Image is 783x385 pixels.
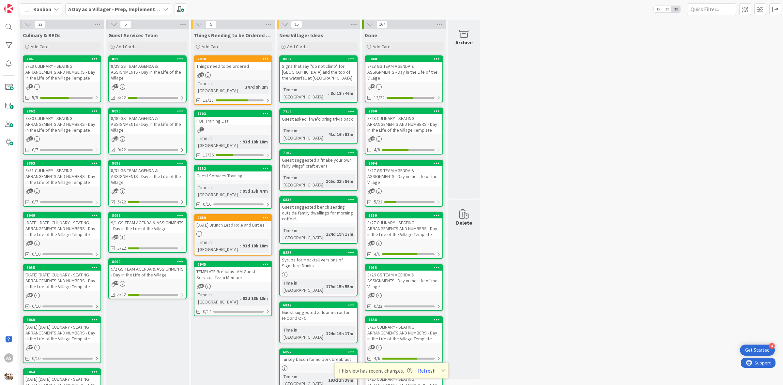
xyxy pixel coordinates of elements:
[23,265,100,291] div: 8055[DATE] [DATE] CULINARY - SEATING ARRANGEMENTS AND NUMBERS - Day in the Life of the Village Te...
[371,345,375,349] span: 41
[114,84,118,88] span: 30
[368,265,442,270] div: 8015
[32,199,38,205] span: 0/7
[365,108,442,134] div: 78608/28 CULINARY - SEATING ARRANGEMENTS AND NUMBERS - Day in the Life of the Village Template
[32,303,40,310] span: 0/10
[23,114,100,134] div: 8/30 CULINARY - SEATING ARRANGEMENTS AND NUMBERS - Day in the Life of the Village Template
[197,111,271,116] div: 7103
[374,146,380,153] span: 4/8
[23,317,100,323] div: 8060
[374,94,385,101] span: 12/22
[120,21,131,28] span: 5
[326,131,327,138] span: :
[280,250,357,270] div: 6226Syrups for Mocktail Versions of Signature Drinks
[109,213,186,218] div: 8098
[671,6,680,12] span: 3x
[368,109,442,113] div: 7860
[323,283,324,290] span: :
[202,44,223,50] span: Add Card...
[108,108,187,155] a: 80968/30 GS TEAM AGENDA & ASSIGNMENTS - Day in the Life of the Village0/22
[23,212,101,259] a: 8049[DATE] [DATE] CULINARY - SEATING ARRANGEMENTS AND NUMBERS - Day in the Life of the Village Te...
[108,160,187,207] a: 80978/31 GS TEAM AGENDA & ASSIGNMENTS - Day in the Life of the Village5/22
[203,97,214,104] span: 12/18
[194,32,272,38] span: Things Needing to be Ordered - PUT IN CARD, Don't make new card
[279,302,358,343] a: 6832Guest suggested a door mirror for FFC and OFCTime in [GEOGRAPHIC_DATA]:124d 19h 17m
[365,271,442,291] div: 8/26 GS TEAM AGENDA & ASSIGNMENTS - Day in the Life of the Village
[194,111,271,125] div: 7103FOH Training List
[109,160,186,166] div: 8097
[368,213,442,218] div: 7859
[365,316,443,363] a: 78588/26 CULINARY - SEATING ARRANGEMENTS AND NUMBERS - Day in the Life of the Village Template4/6
[280,115,357,123] div: Guest asked if we'd bring trivia back
[26,318,100,322] div: 8060
[194,215,271,229] div: 2689[DATE] Brunch Lead Role and Duties
[29,136,33,141] span: 37
[108,212,187,253] a: 80989/1 GS TEAM AGENDA & ASSIGNMENTS - Day in the Life of the Village5/22
[279,249,358,296] a: 6226Syrups for Mocktail Versions of Signature DrinksTime in [GEOGRAPHIC_DATA]:179d 15h 55m
[112,109,186,113] div: 8096
[241,295,269,302] div: 93d 18h 18m
[280,56,357,62] div: 8017
[365,323,442,343] div: 8/26 CULINARY - SEATING ARRANGEMENTS AND NUMBERS - Day in the Life of the Village Template
[279,32,323,38] span: New Villager Ideas
[203,152,214,158] span: 13/36
[194,166,271,171] div: 7152
[109,56,186,62] div: 8095
[371,188,375,193] span: 28
[23,55,101,102] a: 78618/29 CULINARY - SEATING ARRANGEMENTS AND NUMBERS - Day in the Life of the Village Template5/9
[29,188,33,193] span: 37
[108,55,187,102] a: 80958/29 GS TEAM AGENDA & ASSIGNMENTS - Day in the Life of the Village4/22
[740,345,775,356] div: Open Get Started checklist, remaining modules: 4
[323,330,324,337] span: :
[194,56,271,62] div: 2858
[117,245,126,252] span: 5/22
[365,317,442,323] div: 7858
[241,242,269,249] div: 93d 18h 18m
[368,161,442,166] div: 8094
[365,114,442,134] div: 8/28 CULINARY - SEATING ARRANGEMENTS AND NUMBERS - Day in the Life of the Village Template
[116,44,137,50] span: Add Card...
[280,109,357,115] div: 7718
[324,230,355,238] div: 124d 19h 17m
[206,21,217,28] span: 5
[365,264,443,311] a: 80158/26 GS TEAM AGENDA & ASSIGNMENTS - Day in the Life of the Village0/22
[280,197,357,203] div: 6833
[196,291,240,305] div: Time in [GEOGRAPHIC_DATA]
[23,218,100,239] div: [DATE] [DATE] CULINARY - SEATING ARRANGEMENTS AND NUMBERS - Day in the Life of the Village Template
[373,44,393,50] span: Add Card...
[240,242,241,249] span: :
[769,343,775,349] div: 4
[203,201,211,208] span: 0/16
[197,215,271,220] div: 2689
[108,32,158,38] span: Guest Services Team
[194,111,271,117] div: 7103
[280,355,357,363] div: Turkey bacon for no pork breakfast
[32,251,40,258] span: 0/10
[109,108,186,114] div: 8096
[280,250,357,256] div: 6226
[282,174,323,188] div: Time in [GEOGRAPHIC_DATA]
[203,308,211,315] span: 0/14
[243,83,269,91] div: 347d 9h 2m
[23,271,100,291] div: [DATE] [DATE] CULINARY - SEATING ARRANGEMENTS AND NUMBERS - Day in the Life of the Village Template
[368,318,442,322] div: 7858
[327,377,355,384] div: 193d 1h 38m
[197,57,271,61] div: 2858
[240,138,241,145] span: :
[328,90,329,97] span: :
[280,109,357,123] div: 7718Guest asked if we'd bring trivia back
[365,265,442,291] div: 80158/26 GS TEAM AGENDA & ASSIGNMENTS - Day in the Life of the Village
[329,90,355,97] div: 8d 18h 46m
[112,259,186,264] div: 8099
[365,55,443,102] a: 80408/28 GS TEAM AGENDA & ASSIGNMENTS - Day in the Life of the Village12/22
[371,84,375,88] span: 29
[365,213,442,218] div: 7859
[323,230,324,238] span: :
[23,264,101,311] a: 8055[DATE] [DATE] CULINARY - SEATING ARRANGEMENTS AND NUMBERS - Day in the Life of the Village Te...
[745,347,770,353] div: Get Started
[194,166,271,180] div: 7152Guest Services Training
[23,108,100,134] div: 78628/30 CULINARY - SEATING ARRANGEMENTS AND NUMBERS - Day in the Life of the Village Template
[23,369,100,375] div: 8064
[23,316,101,363] a: 8060[DATE] [DATE] CULINARY - SEATING ARRANGEMENTS AND NUMBERS - Day in the Life of the Village Te...
[32,146,38,153] span: 0/7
